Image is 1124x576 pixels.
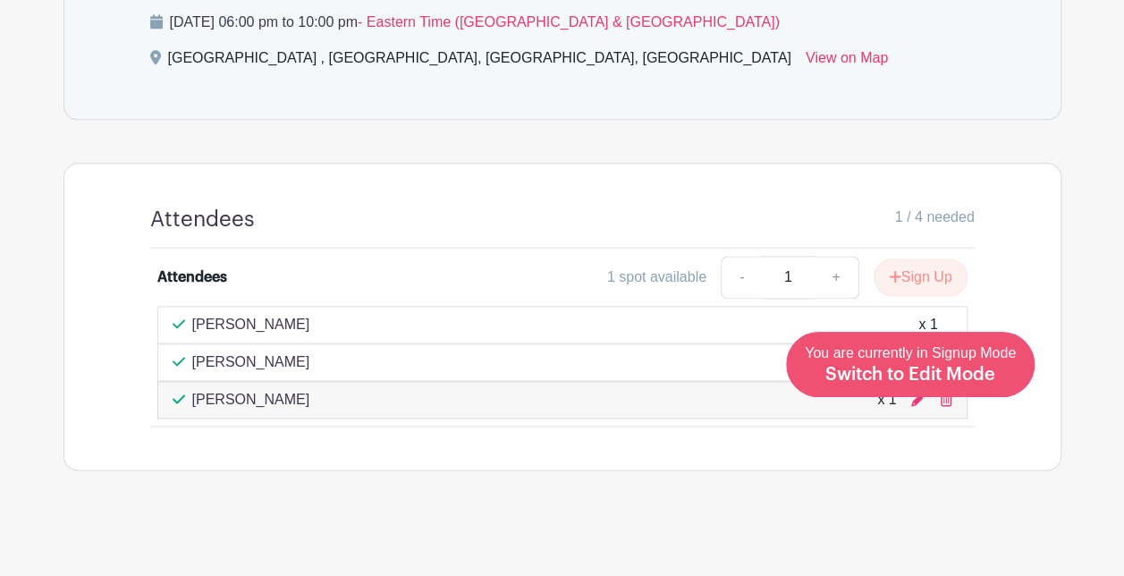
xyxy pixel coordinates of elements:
[786,332,1035,397] a: You are currently in Signup Mode Switch to Edit Mode
[877,389,896,411] div: x 1
[874,258,968,296] button: Sign Up
[607,267,706,288] div: 1 spot available
[168,47,791,76] div: [GEOGRAPHIC_DATA] , [GEOGRAPHIC_DATA], [GEOGRAPHIC_DATA], [GEOGRAPHIC_DATA]
[150,207,255,233] h4: Attendees
[192,352,310,373] p: [PERSON_NAME]
[825,366,995,384] span: Switch to Edit Mode
[358,14,780,30] span: - Eastern Time ([GEOGRAPHIC_DATA] & [GEOGRAPHIC_DATA])
[806,47,888,76] a: View on Map
[805,345,1016,383] span: You are currently in Signup Mode
[150,12,975,33] p: [DATE] 06:00 pm to 10:00 pm
[814,256,858,299] a: +
[157,267,227,288] div: Attendees
[192,389,310,411] p: [PERSON_NAME]
[895,207,975,228] span: 1 / 4 needed
[918,314,937,335] div: x 1
[192,314,310,335] p: [PERSON_NAME]
[721,256,762,299] a: -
